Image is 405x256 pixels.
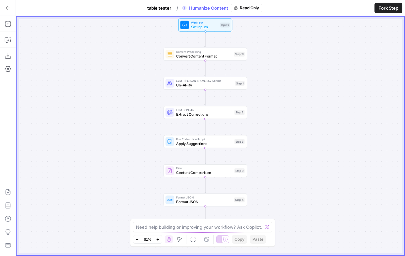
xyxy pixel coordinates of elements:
span: 81% [144,237,151,242]
button: table tester [143,3,175,13]
g: Edge from step_9 to step_4 [205,177,206,193]
span: Extract Corrections [176,112,232,117]
span: Apply Suggestions [176,141,232,146]
span: / [176,4,178,12]
div: Humanize Content [180,4,262,12]
span: Content Processing [176,50,232,54]
span: LLM · [PERSON_NAME] 3.7 Sonnet [176,79,233,83]
span: LLM · GPT-4o [176,108,232,112]
button: Fork Step [374,3,402,13]
div: Step 1 [235,81,244,86]
div: Content ProcessingConvert Content FormatStep 11 [164,48,247,61]
div: Step 3 [235,139,245,144]
div: Run Code · JavaScriptApply SuggestionsStep 3 [164,135,247,148]
div: WorkflowSet InputsInputs [164,19,247,32]
span: Copy [235,236,244,242]
span: Flow [176,166,232,171]
div: Step 9 [235,168,245,173]
span: Read Only [240,5,259,11]
img: vrinnnclop0vshvmafd7ip1g7ohf [167,168,172,173]
div: Inputs [220,23,230,28]
span: Format JSON [176,199,232,204]
img: o3r9yhbrn24ooq0tey3lueqptmfj [167,52,172,57]
div: Step 11 [234,52,244,57]
span: Set Inputs [191,24,218,30]
g: Edge from step_1 to step_2 [205,90,206,105]
div: Step 4 [234,197,245,202]
span: Format JSON [176,195,232,199]
g: Edge from step_4 to end [205,206,206,222]
g: Edge from step_3 to step_9 [205,148,206,164]
span: Paste [252,236,263,242]
g: Edge from start to step_11 [205,32,206,47]
div: LLM · GPT-4oExtract CorrectionsStep 2 [164,106,247,119]
span: Un-AI-ify [176,82,233,88]
div: LLM · [PERSON_NAME] 3.7 SonnetUn-AI-ifyStep 1 [164,77,247,90]
g: Edge from step_11 to step_1 [205,61,206,76]
div: FlowContent ComparisonStep 9 [164,164,247,177]
button: Paste [250,235,266,244]
span: Run Code · JavaScript [176,137,232,141]
span: table tester [147,5,171,11]
button: Copy [232,235,247,244]
div: Step 2 [235,110,245,115]
span: Content Comparison [176,170,232,175]
div: Format JSONFormat JSONStep 4 [164,193,247,206]
span: Fork Step [378,5,398,11]
span: Workflow [191,20,218,25]
span: Convert Content Format [176,53,232,59]
g: Edge from step_2 to step_3 [205,119,206,135]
